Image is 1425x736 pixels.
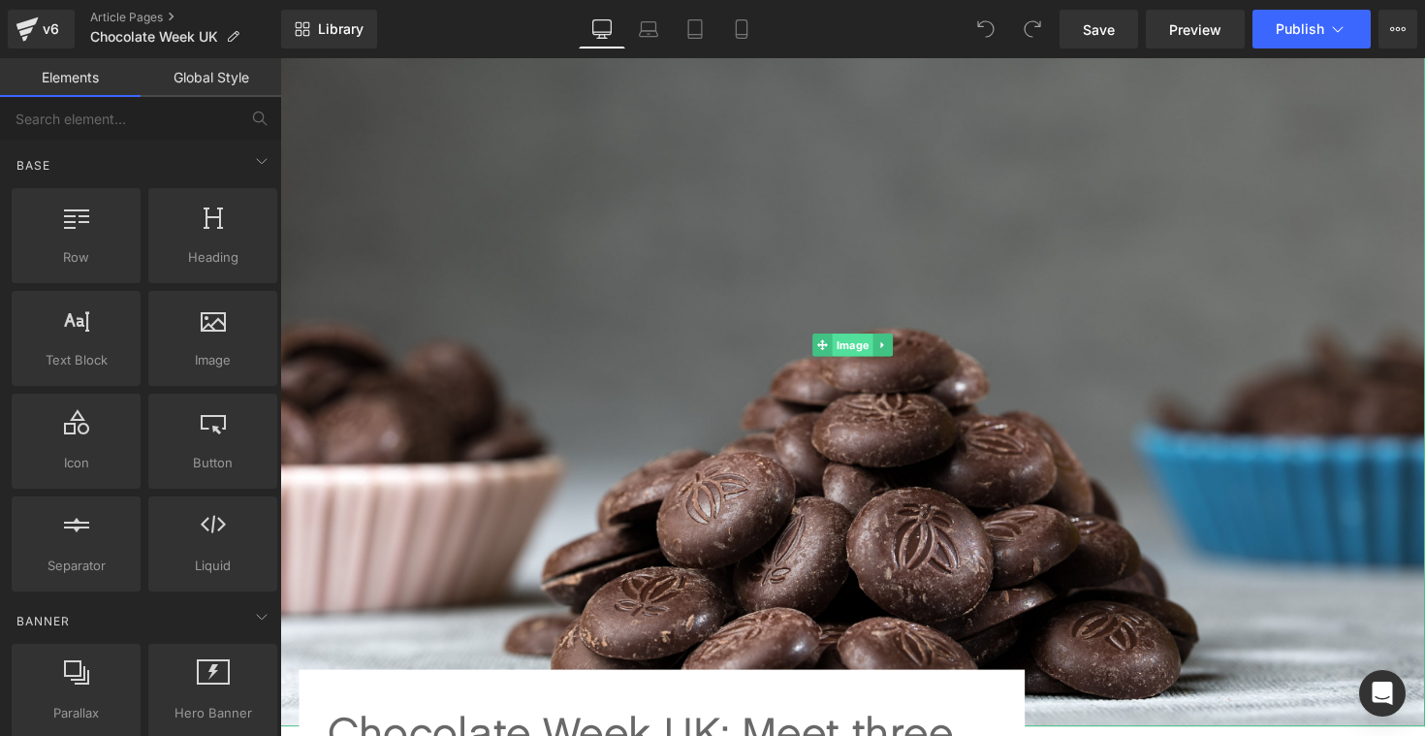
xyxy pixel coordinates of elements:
span: Library [318,20,364,38]
a: New Library [281,10,377,48]
span: Separator [17,556,135,576]
a: Preview [1146,10,1245,48]
span: Preview [1169,19,1221,40]
button: Redo [1013,10,1052,48]
a: Mobile [718,10,765,48]
span: Heading [154,247,271,268]
span: Publish [1276,21,1324,37]
span: Button [154,453,271,473]
a: Global Style [141,58,281,97]
span: Row [17,247,135,268]
span: Parallax [17,703,135,723]
div: Open Intercom Messenger [1359,670,1406,717]
button: More [1378,10,1417,48]
span: Image [154,350,271,370]
span: Chocolate Week UK [90,29,218,45]
span: Text Block [17,350,135,370]
span: Liquid [154,556,271,576]
span: Image [566,282,608,305]
a: v6 [8,10,75,48]
a: Expand / Collapse [607,282,627,305]
a: Article Pages [90,10,281,25]
button: Publish [1252,10,1371,48]
span: Banner [15,612,72,630]
div: v6 [39,16,63,42]
a: Desktop [579,10,625,48]
button: Undo [966,10,1005,48]
span: Save [1083,19,1115,40]
span: Hero Banner [154,703,271,723]
a: Laptop [625,10,672,48]
span: Icon [17,453,135,473]
span: Base [15,156,52,175]
a: Tablet [672,10,718,48]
